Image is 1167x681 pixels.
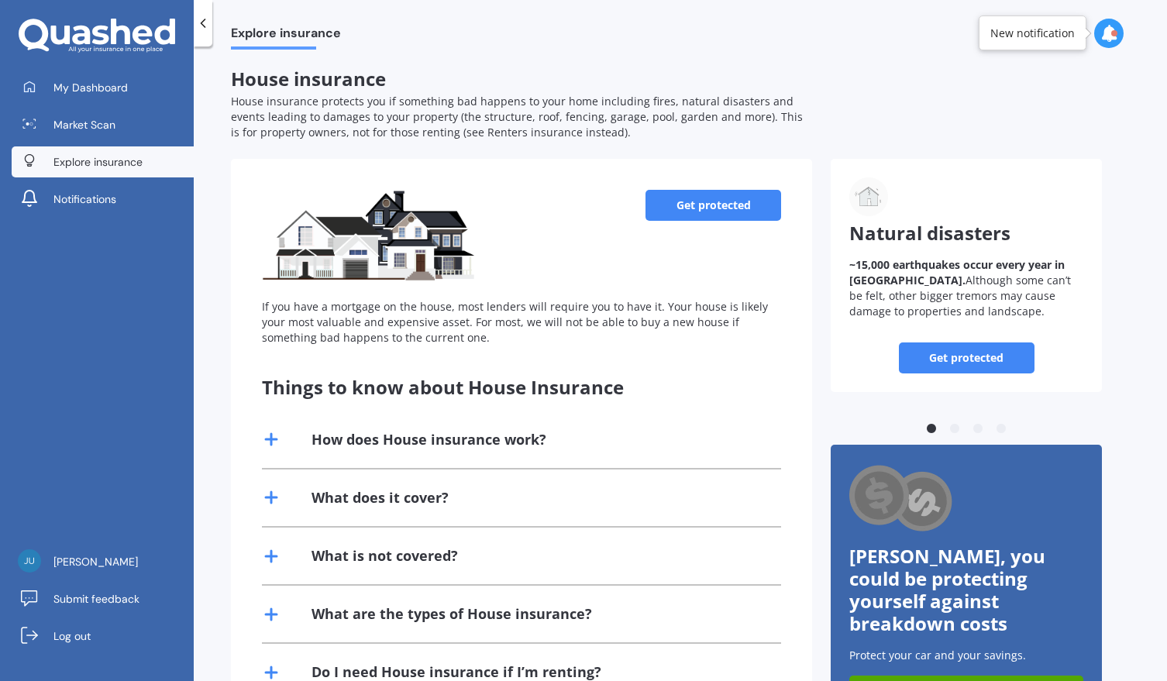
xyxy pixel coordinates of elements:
[12,72,194,103] a: My Dashboard
[53,117,115,132] span: Market Scan
[262,374,624,400] span: Things to know about House Insurance
[262,190,476,283] img: House insurance
[970,421,986,437] button: 3
[312,488,449,507] div: What does it cover?
[312,430,546,449] div: How does House insurance work?
[849,257,1083,319] p: Although some can’t be felt, other bigger tremors may cause damage to properties and landscape.
[947,421,962,437] button: 2
[849,220,1010,246] span: Natural disasters
[990,26,1075,41] div: New notification
[231,94,803,139] span: House insurance protects you if something bad happens to your home including fires, natural disas...
[312,546,458,566] div: What is not covered?
[12,146,194,177] a: Explore insurance
[849,257,1065,287] b: ~15,000 earthquakes occur every year in [GEOGRAPHIC_DATA].
[849,177,888,216] img: Natural disasters
[849,648,1083,663] p: Protect your car and your savings.
[53,554,138,569] span: [PERSON_NAME]
[849,543,1045,635] span: [PERSON_NAME], you could be protecting yourself against breakdown costs
[53,154,143,170] span: Explore insurance
[262,299,781,346] div: If you have a mortgage on the house, most lenders will require you to have it. Your house is like...
[12,621,194,652] a: Log out
[231,66,386,91] span: House insurance
[53,80,128,95] span: My Dashboard
[993,421,1009,437] button: 4
[53,591,139,607] span: Submit feedback
[645,190,781,221] a: Get protected
[18,549,41,573] img: 5a021d5360f8c25fe422510cb610bbe0
[53,628,91,644] span: Log out
[53,191,116,207] span: Notifications
[12,583,194,614] a: Submit feedback
[12,184,194,215] a: Notifications
[12,109,194,140] a: Market Scan
[231,26,341,46] span: Explore insurance
[312,604,592,624] div: What are the types of House insurance?
[899,342,1034,373] a: Get protected
[12,546,194,577] a: [PERSON_NAME]
[924,421,939,437] button: 1
[849,463,954,535] img: Cashback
